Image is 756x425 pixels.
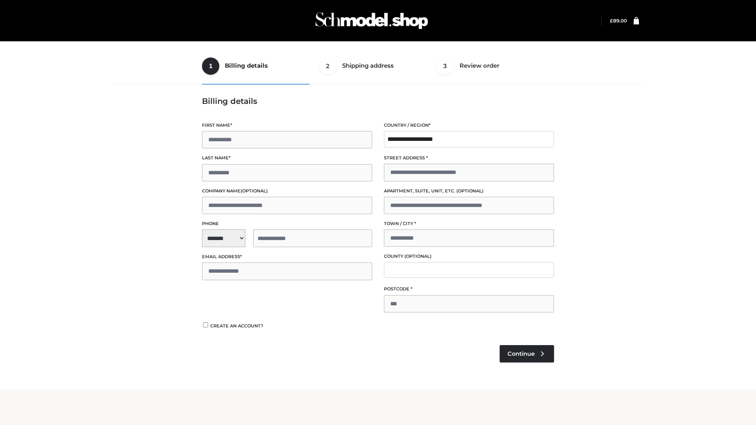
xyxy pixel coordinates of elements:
[610,18,627,24] a: £89.00
[456,188,484,194] span: (optional)
[384,220,554,227] label: Town / City
[202,220,372,227] label: Phone
[610,18,627,24] bdi: 89.00
[202,154,372,162] label: Last name
[500,345,554,362] a: Continue
[202,322,209,327] input: Create an account?
[384,187,554,195] label: Apartment, suite, unit, etc.
[384,253,554,260] label: County
[241,188,268,194] span: (optional)
[384,154,554,162] label: Street address
[384,122,554,129] label: Country / Region
[202,187,372,195] label: Company name
[210,323,263,329] span: Create an account?
[508,350,535,357] span: Continue
[384,285,554,293] label: Postcode
[202,96,554,106] h3: Billing details
[610,18,613,24] span: £
[202,122,372,129] label: First name
[404,253,432,259] span: (optional)
[202,253,372,261] label: Email address
[313,5,431,36] img: Schmodel Admin 964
